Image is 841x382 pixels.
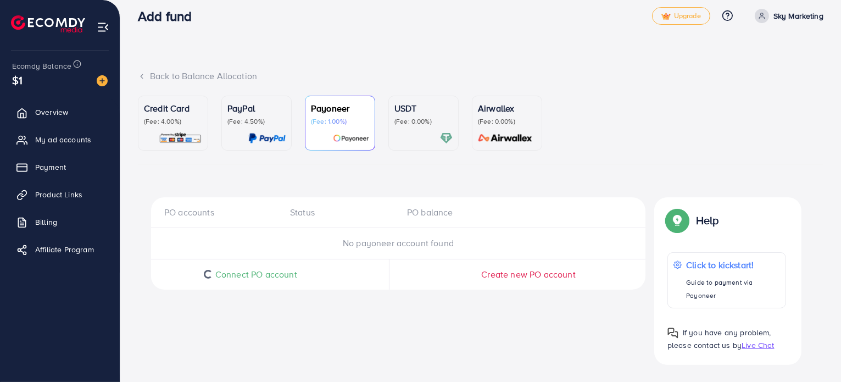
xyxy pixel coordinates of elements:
[35,244,94,255] span: Affiliate Program
[18,18,26,26] img: logo_orange.svg
[394,117,453,126] p: (Fee: 0.00%)
[227,102,286,115] p: PayPal
[35,189,82,200] span: Product Links
[35,134,91,145] span: My ad accounts
[8,211,112,233] a: Billing
[667,327,771,351] span: If you have any problem, please contact us by
[696,214,719,227] p: Help
[12,72,23,88] span: $1
[475,132,536,145] img: card
[794,333,833,374] iframe: Chat
[138,8,200,24] h3: Add fund
[742,340,774,351] span: Live Chat
[30,64,38,73] img: tab_domain_overview_orange.svg
[652,7,710,25] a: tickUpgrade
[35,217,57,228] span: Billing
[750,9,823,23] a: Sky Marketing
[394,102,453,115] p: USDT
[8,184,112,206] a: Product Links
[311,102,369,115] p: Payoneer
[398,206,515,219] div: PO balance
[478,102,536,115] p: Airwallex
[11,15,85,32] img: logo
[12,60,71,71] span: Ecomdy Balance
[248,132,286,145] img: card
[311,117,369,126] p: (Fee: 1.00%)
[18,29,26,37] img: website_grey.svg
[138,70,823,82] div: Back to Balance Allocation
[686,276,780,302] p: Guide to payment via Payoneer
[8,101,112,123] a: Overview
[667,328,678,339] img: Popup guide
[121,65,185,72] div: Keywords by Traffic
[97,21,109,34] img: menu
[667,211,687,230] img: Popup guide
[8,239,112,261] a: Affiliate Program
[35,107,68,118] span: Overview
[42,65,98,72] div: Domain Overview
[35,162,66,173] span: Payment
[773,9,823,23] p: Sky Marketing
[227,117,286,126] p: (Fee: 4.50%)
[97,75,108,86] img: image
[686,258,780,272] p: Click to kickstart!
[440,132,453,145] img: card
[215,268,297,281] span: Connect PO account
[164,206,281,219] div: PO accounts
[159,132,202,145] img: card
[8,156,112,178] a: Payment
[478,117,536,126] p: (Fee: 0.00%)
[29,29,121,37] div: Domain: [DOMAIN_NAME]
[31,18,54,26] div: v 4.0.25
[144,102,202,115] p: Credit Card
[281,206,398,219] div: Status
[109,64,118,73] img: tab_keywords_by_traffic_grey.svg
[481,268,575,280] span: Create new PO account
[343,237,454,249] span: No payoneer account found
[333,132,369,145] img: card
[8,129,112,151] a: My ad accounts
[144,117,202,126] p: (Fee: 4.00%)
[661,13,671,20] img: tick
[661,12,701,20] span: Upgrade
